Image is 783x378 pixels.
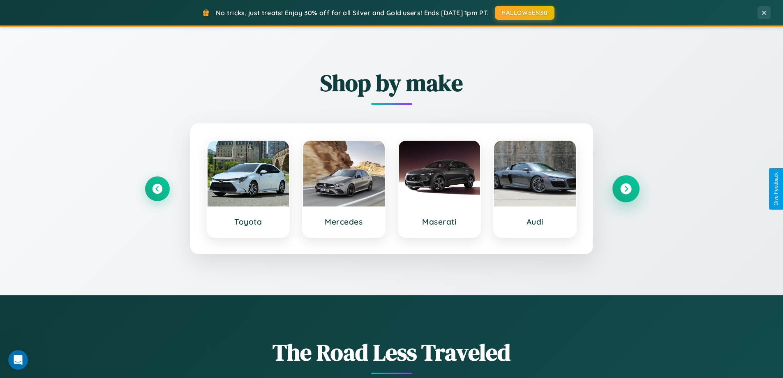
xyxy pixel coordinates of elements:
h3: Audi [502,217,568,227]
h3: Mercedes [311,217,376,227]
h3: Toyota [216,217,281,227]
h2: Shop by make [145,67,638,99]
h3: Maserati [407,217,472,227]
iframe: Intercom live chat [8,350,28,370]
span: No tricks, just treats! Enjoy 30% off for all Silver and Gold users! Ends [DATE] 1pm PT. [216,9,489,17]
h1: The Road Less Traveled [145,336,638,368]
button: HALLOWEEN30 [495,6,554,20]
div: Give Feedback [773,172,779,206]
